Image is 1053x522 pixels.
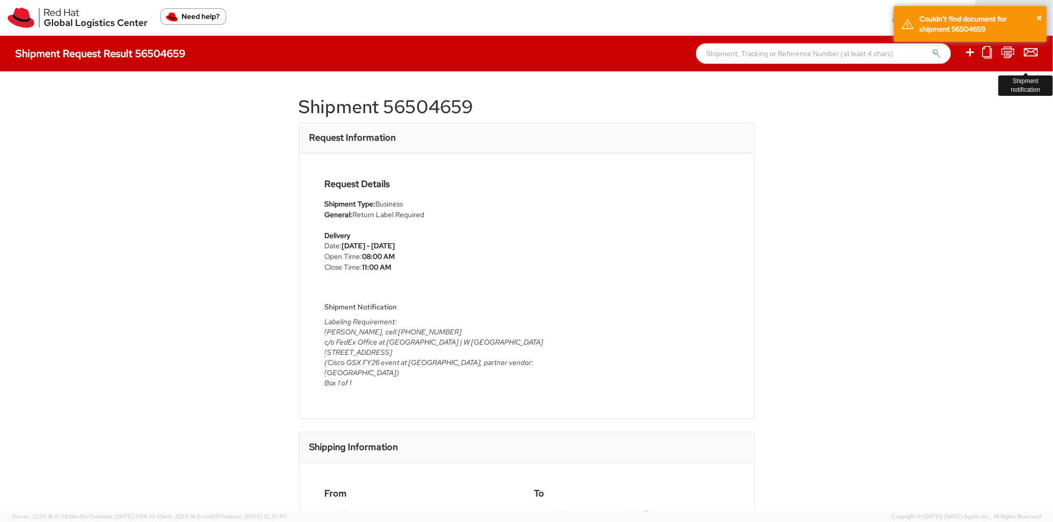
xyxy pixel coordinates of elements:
[325,210,353,219] strong: General:
[325,488,519,499] h4: From
[325,210,589,220] li: Return Label Required
[325,262,427,273] li: Close Time:
[367,241,395,250] strong: - [DATE]
[696,43,951,64] input: Shipment, Tracking or Reference Number (at least 4 chars)
[325,251,427,262] li: Open Time:
[12,513,156,520] span: Server: 2025.16.0-21b0bc45e7b
[160,8,226,25] button: Need help?
[891,513,1041,521] span: Copyright © [DATE]-[DATE] Agistix Inc., All Rights Reserved
[332,509,359,518] strong: Red Hat
[299,97,755,117] h1: Shipment 56504659
[310,442,398,452] h3: Shipping Information
[534,488,729,499] h4: To
[8,8,147,28] img: rh-logistics-00dfa346123c4ec078e1.svg
[157,513,287,520] span: Client: 2025.14.0-cea8157
[325,303,589,311] h5: Shipment Notification
[310,133,396,143] h3: Request Information
[325,199,589,210] li: Business
[919,14,1039,34] div: Couldn't find document for shipment 56504659
[224,513,287,520] span: master, [DATE] 12:25:43
[998,75,1053,96] div: Shipment notification
[363,252,395,261] strong: 08:00 AM
[325,317,544,387] i: Labeling Requirement: [PERSON_NAME], cell:[PHONE_NUMBER] c/o FedEx Office at [GEOGRAPHIC_DATA] | ...
[95,513,156,520] span: master, [DATE] 11:54:36
[15,48,186,59] h4: Shipment Request Result 56504659
[342,241,366,250] strong: [DATE]
[325,179,589,189] h4: Request Details
[363,263,392,272] strong: 11:00 AM
[325,199,376,208] strong: Shipment Type:
[325,231,351,240] strong: Delivery
[1036,11,1042,25] button: ×
[325,241,427,251] li: Date:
